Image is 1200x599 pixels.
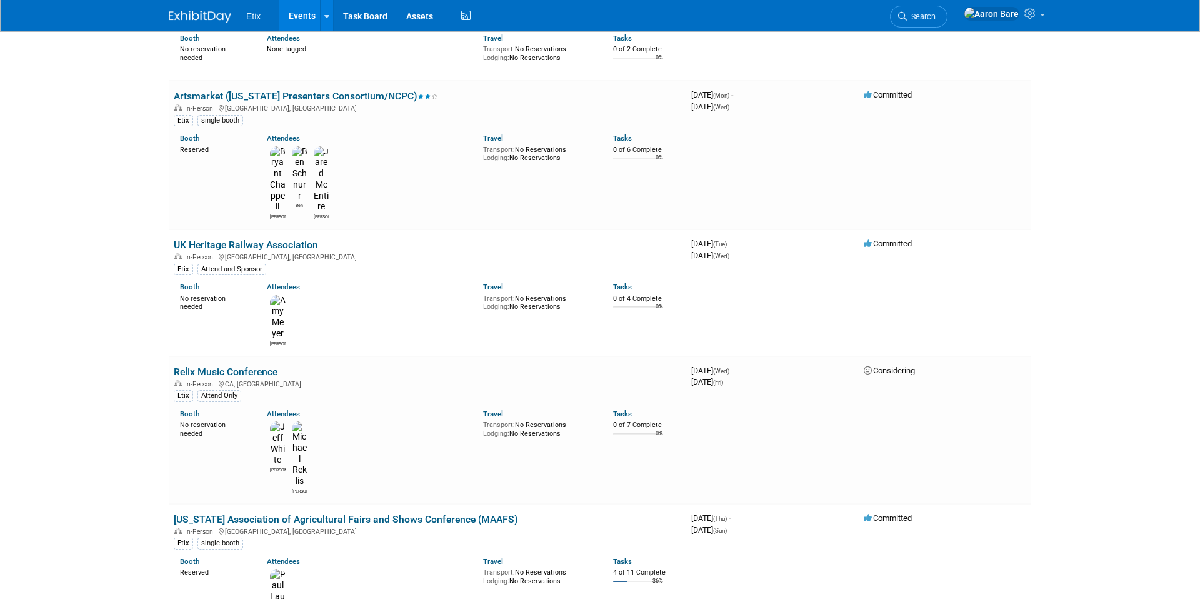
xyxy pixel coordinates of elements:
[656,54,663,71] td: 0%
[292,146,307,202] img: Ben Schnurr
[267,43,474,54] div: None tagged
[713,515,727,522] span: (Thu)
[314,146,329,213] img: Jared McEntire
[180,292,248,311] div: No reservation needed
[483,294,515,303] span: Transport:
[483,577,509,585] span: Lodging:
[483,566,594,585] div: No Reservations No Reservations
[483,146,515,154] span: Transport:
[691,377,723,386] span: [DATE]
[713,368,729,375] span: (Wed)
[267,410,300,418] a: Attendees
[314,213,329,220] div: Jared McEntire
[169,11,231,23] img: ExhibitDay
[174,253,182,259] img: In-Person Event
[174,104,182,111] img: In-Person Event
[656,154,663,171] td: 0%
[691,525,727,535] span: [DATE]
[270,421,286,466] img: Jeff White
[691,513,731,523] span: [DATE]
[613,557,632,566] a: Tasks
[270,213,286,220] div: Bryant Chappell
[267,34,300,43] a: Attendees
[180,34,199,43] a: Booth
[185,380,217,388] span: In-Person
[483,292,594,311] div: No Reservations No Reservations
[267,134,300,143] a: Attendees
[613,34,632,43] a: Tasks
[180,134,199,143] a: Booth
[691,366,733,375] span: [DATE]
[483,430,509,438] span: Lodging:
[174,538,193,549] div: Etix
[613,410,632,418] a: Tasks
[713,253,729,259] span: (Wed)
[691,251,729,260] span: [DATE]
[907,12,936,21] span: Search
[292,487,307,495] div: Michael Reklis
[483,418,594,438] div: No Reservations No Reservations
[713,92,729,99] span: (Mon)
[656,430,663,447] td: 0%
[483,134,503,143] a: Travel
[174,366,277,378] a: Relix Music Conference
[729,239,731,248] span: -
[246,11,261,21] span: Etix
[174,239,318,251] a: UK Heritage Railway Association
[613,283,632,291] a: Tasks
[292,421,307,487] img: Michael Reklis
[197,264,266,275] div: Attend and Sponsor
[691,90,733,99] span: [DATE]
[964,7,1019,21] img: Aaron Bare
[652,578,663,595] td: 36%
[185,528,217,536] span: In-Person
[483,45,515,53] span: Transport:
[174,390,193,401] div: Etix
[890,6,947,28] a: Search
[483,283,503,291] a: Travel
[174,264,193,275] div: Etix
[613,45,681,54] div: 0 of 2 Complete
[174,378,681,388] div: CA, [GEOGRAPHIC_DATA]
[483,34,503,43] a: Travel
[864,239,912,248] span: Committed
[613,134,632,143] a: Tasks
[292,201,307,209] div: Ben Schnurr
[270,466,286,473] div: Jeff White
[864,90,912,99] span: Committed
[270,340,286,347] div: Amy Meyer
[483,143,594,163] div: No Reservations No Reservations
[174,103,681,113] div: [GEOGRAPHIC_DATA], [GEOGRAPHIC_DATA]
[174,380,182,386] img: In-Person Event
[185,104,217,113] span: In-Person
[267,283,300,291] a: Attendees
[483,410,503,418] a: Travel
[713,104,729,111] span: (Wed)
[174,513,518,525] a: [US_STATE] Association of Agricultural Fairs and Shows Conference (MAAFS)
[180,410,199,418] a: Booth
[483,303,509,311] span: Lodging:
[613,568,681,577] div: 4 of 11 Complete
[174,251,681,261] div: [GEOGRAPHIC_DATA], [GEOGRAPHIC_DATA]
[174,528,182,534] img: In-Person Event
[267,557,300,566] a: Attendees
[656,303,663,320] td: 0%
[713,379,723,386] span: (Fri)
[483,568,515,576] span: Transport:
[483,54,509,62] span: Lodging:
[864,366,915,375] span: Considering
[197,390,241,401] div: Attend Only
[174,90,438,102] a: Artsmarket ([US_STATE] Presenters Consortium/NCPC)
[270,146,286,213] img: Bryant Chappell
[731,366,733,375] span: -
[180,283,199,291] a: Booth
[180,566,248,577] div: Reserved
[180,557,199,566] a: Booth
[197,538,243,549] div: single booth
[483,557,503,566] a: Travel
[613,294,681,303] div: 0 of 4 Complete
[180,418,248,438] div: No reservation needed
[483,154,509,162] span: Lodging:
[270,295,286,340] img: Amy Meyer
[483,43,594,62] div: No Reservations No Reservations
